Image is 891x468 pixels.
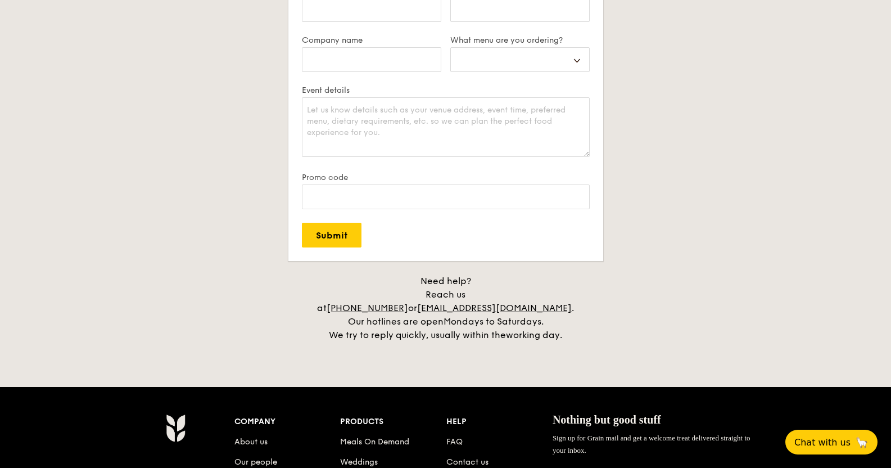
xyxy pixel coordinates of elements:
[234,414,341,430] div: Company
[444,316,544,327] span: Mondays to Saturdays.
[302,85,590,95] label: Event details
[302,97,590,157] textarea: Let us know details such as your venue address, event time, preferred menu, dietary requirements,...
[305,274,586,342] div: Need help? Reach us at or . Our hotlines are open We try to reply quickly, usually within the
[553,413,661,426] span: Nothing but good stuff
[553,434,750,454] span: Sign up for Grain mail and get a welcome treat delivered straight to your inbox.
[446,414,553,430] div: Help
[446,437,463,447] a: FAQ
[340,437,409,447] a: Meals On Demand
[340,414,446,430] div: Products
[417,303,572,313] a: [EMAIL_ADDRESS][DOMAIN_NAME]
[327,303,408,313] a: [PHONE_NUMBER]
[234,457,277,467] a: Our people
[450,35,590,45] label: What menu are you ordering?
[785,430,878,454] button: Chat with us🦙
[506,330,562,340] span: working day.
[302,223,361,247] input: Submit
[446,457,489,467] a: Contact us
[794,437,851,448] span: Chat with us
[234,437,268,447] a: About us
[340,457,378,467] a: Weddings
[302,35,441,45] label: Company name
[855,436,869,449] span: 🦙
[302,173,590,182] label: Promo code
[166,414,186,442] img: AYc88T3wAAAABJRU5ErkJggg==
